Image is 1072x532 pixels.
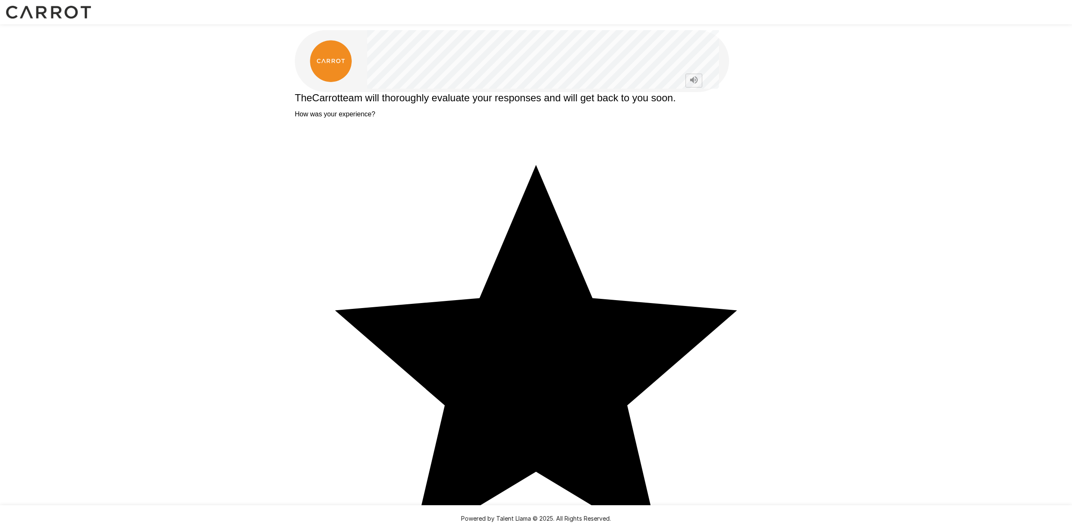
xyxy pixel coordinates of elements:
[310,40,352,82] img: carrot_logo.png
[295,92,312,103] span: The
[312,92,340,103] span: Carrot
[340,92,676,103] span: team will thoroughly evaluate your responses and will get back to you soon.
[295,111,777,118] p: How was your experience?
[10,514,1062,523] p: Powered by Talent Llama © 2025. All Rights Reserved.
